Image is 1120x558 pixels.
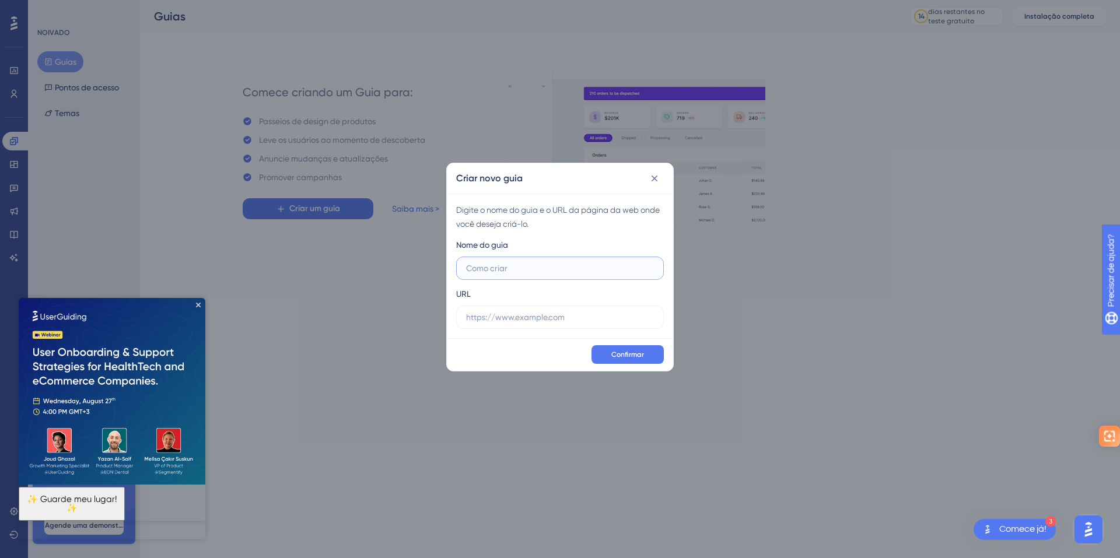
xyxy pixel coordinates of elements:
[999,524,1046,534] font: Comece já!
[974,519,1056,540] div: Abra a lista de verificação Comece!, módulos restantes: 3
[456,205,660,229] font: Digite o nome do guia e o URL da página da web onde você deseja criá-lo.
[27,5,100,14] font: Precisar de ajuda?
[1049,518,1052,525] font: 3
[466,262,654,275] input: Como criar
[456,173,523,184] font: Criar novo guia
[456,289,471,299] font: URL
[8,196,98,215] font: ✨ Guarde meu lugar!✨
[1071,512,1106,547] iframe: Iniciador do Assistente de IA do UserGuiding
[611,350,644,359] font: Confirmar
[466,311,654,324] input: https://www.example.com
[981,522,995,536] img: imagem-do-lançador-texto-alternativo
[456,240,508,250] font: Nome do guia
[177,5,182,9] div: Fechar visualização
